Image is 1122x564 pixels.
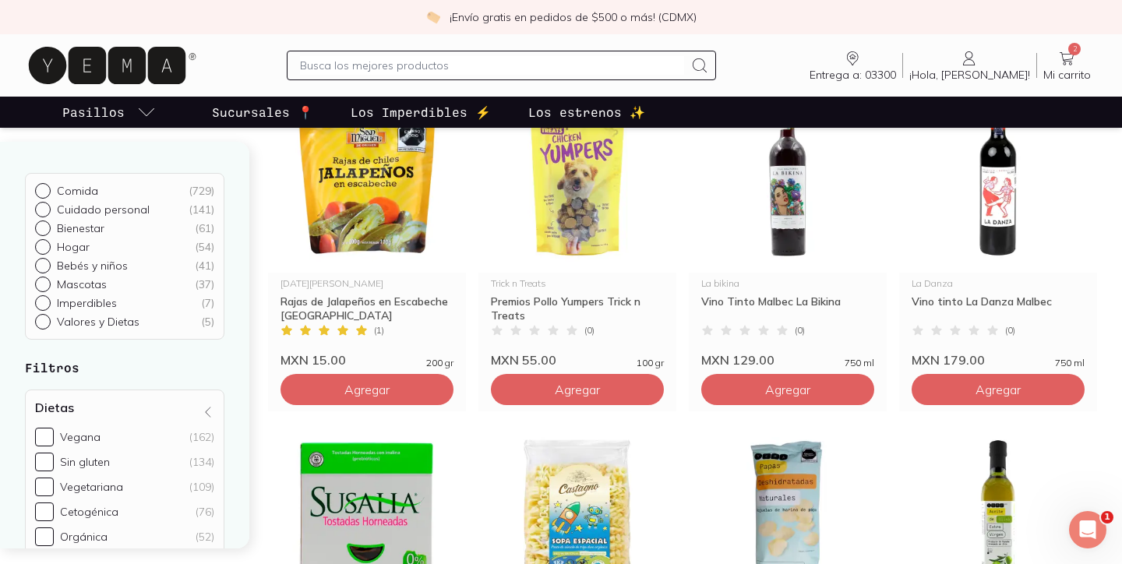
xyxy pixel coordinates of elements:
img: Vino Tinto Merlot La Danza [899,81,1097,273]
span: Mi carrito [1043,68,1091,82]
div: La bikina [701,279,874,288]
a: pasillo-todos-link [59,97,159,128]
span: 2 [1068,43,1081,55]
div: Premios Pollo Yumpers Trick n Treats [491,294,664,323]
a: Entrega a: 03300 [803,49,902,82]
a: Sucursales 📍 [209,97,316,128]
div: [DATE][PERSON_NAME] [280,279,453,288]
div: (134) [189,455,214,469]
div: Trick n Treats [491,279,664,288]
div: Sin gluten [60,455,110,469]
div: Vegetariana [60,480,123,494]
p: Comida [57,184,98,198]
button: Agregar [491,374,664,405]
img: check [426,10,440,24]
button: Agregar [701,374,874,405]
span: 100 gr [637,358,664,368]
a: Rajas de Jalapeño en Escabeche[DATE][PERSON_NAME]Rajas de Jalapeños en Escabeche [GEOGRAPHIC_DATA... [268,81,466,368]
div: (162) [189,430,214,444]
button: Agregar [280,374,453,405]
a: Vino Tinto Merlot La DanzaLa DanzaVino tinto La Danza Malbec(0)MXN 179.00750 ml [899,81,1097,368]
span: Agregar [765,382,810,397]
div: ( 37 ) [195,277,214,291]
span: ( 1 ) [374,326,384,335]
button: Agregar [912,374,1085,405]
p: Sucursales 📍 [212,103,313,122]
a: Los Imperdibles ⚡️ [348,97,494,128]
a: Vino Tinto Malbec La BikinaLa bikinaVino Tinto Malbec La Bikina(0)MXN 129.00750 ml [689,81,887,368]
input: Vegetariana(109) [35,478,54,496]
img: Vino Tinto Malbec La Bikina [689,81,887,273]
span: ( 0 ) [584,326,595,335]
p: ¡Envío gratis en pedidos de $500 o más! (CDMX) [450,9,697,25]
span: MXN 179.00 [912,352,985,368]
p: Los Imperdibles ⚡️ [351,103,491,122]
span: ( 0 ) [1005,326,1015,335]
div: ( 141 ) [189,203,214,217]
div: Vegana [60,430,101,444]
p: Hogar [57,240,90,254]
p: Valores y Dietas [57,315,139,329]
strong: Filtros [25,360,79,375]
a: Premios Pollo Yumpers Trick n TreatsTrick n TreatsPremios Pollo Yumpers Trick n Treats(0)MXN 55.0... [478,81,676,368]
p: Imperdibles [57,296,117,310]
input: Vegana(162) [35,428,54,446]
div: ( 5 ) [201,315,214,329]
div: Rajas de Jalapeños en Escabeche [GEOGRAPHIC_DATA][PERSON_NAME]... [280,294,453,323]
span: ( 0 ) [795,326,805,335]
div: (52) [196,530,214,544]
div: (76) [196,505,214,519]
div: Orgánica [60,530,108,544]
div: ( 729 ) [189,184,214,198]
span: Agregar [344,382,390,397]
input: Cetogénica(76) [35,502,54,521]
span: 200 gr [426,358,453,368]
div: ( 7 ) [201,296,214,310]
input: Sin gluten(134) [35,453,54,471]
input: Busca los mejores productos [300,56,683,75]
img: Premios Pollo Yumpers Trick n Treats [478,81,676,273]
h4: Dietas [35,400,74,415]
p: Los estrenos ✨ [528,103,645,122]
a: 2Mi carrito [1037,49,1097,82]
span: 1 [1101,511,1113,523]
div: La Danza [912,279,1085,288]
div: Vino Tinto Malbec La Bikina [701,294,874,323]
a: ¡Hola, [PERSON_NAME]! [903,49,1036,82]
div: Cetogénica [60,505,118,519]
span: MXN 129.00 [701,352,774,368]
div: (109) [189,480,214,494]
span: MXN 55.00 [491,352,556,368]
span: Agregar [555,382,600,397]
iframe: Intercom live chat [1069,511,1106,548]
span: 750 ml [1055,358,1085,368]
p: Cuidado personal [57,203,150,217]
div: Vino tinto La Danza Malbec [912,294,1085,323]
div: ( 41 ) [195,259,214,273]
img: Rajas de Jalapeño en Escabeche [268,81,466,273]
div: ( 54 ) [195,240,214,254]
span: Agregar [976,382,1021,397]
span: Entrega a: 03300 [810,68,896,82]
p: Bienestar [57,221,104,235]
p: Pasillos [62,103,125,122]
span: MXN 15.00 [280,352,346,368]
p: Mascotas [57,277,107,291]
a: Los estrenos ✨ [525,97,648,128]
p: Bebés y niños [57,259,128,273]
span: ¡Hola, [PERSON_NAME]! [909,68,1030,82]
span: 750 ml [845,358,874,368]
div: ( 61 ) [195,221,214,235]
input: Orgánica(52) [35,527,54,546]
